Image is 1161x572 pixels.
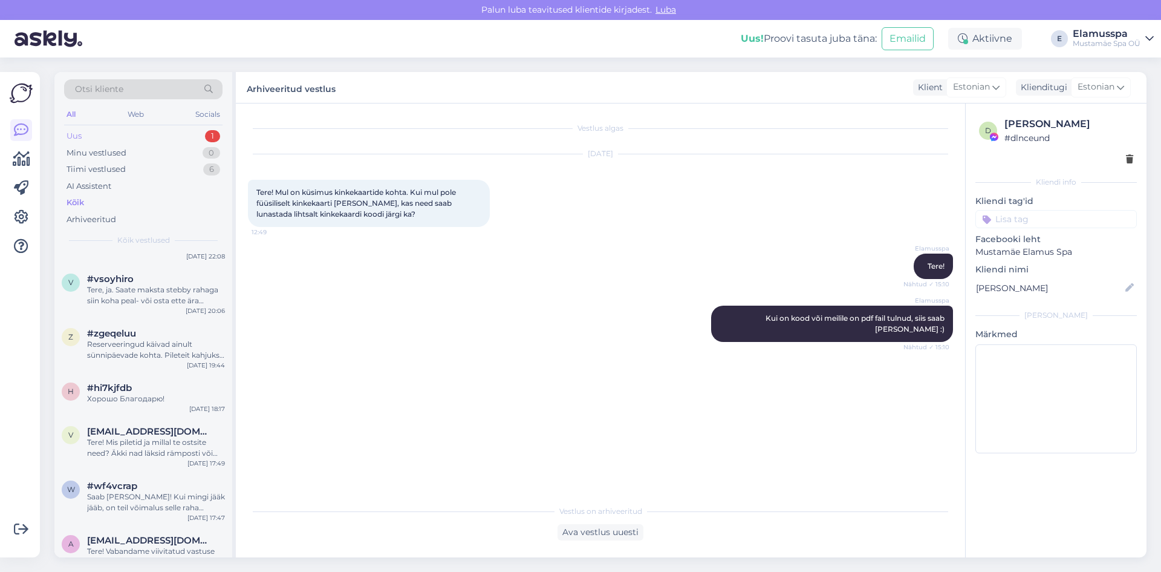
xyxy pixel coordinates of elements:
div: # dlnceund [1004,131,1133,145]
div: [DATE] 22:08 [186,252,225,261]
span: h [68,387,74,396]
div: Mustamäe Spa OÜ [1073,39,1140,48]
div: Tere! Vabandame viivitatud vastuse eest. Eraldi broneeringut spaalale ei [PERSON_NAME]. [GEOGRAPH... [87,546,225,568]
div: Aktiivne [948,28,1022,50]
span: v [68,430,73,439]
div: Reserveeringud käivad ainult sünnipäevade kohta. Pileteit kahjuks reserveerida ei saa [87,339,225,361]
button: Emailid [882,27,934,50]
input: Lisa tag [975,210,1137,228]
span: #hi7kjfdb [87,383,132,393]
div: Vestlus algas [248,123,953,134]
span: #wf4vcrap [87,481,137,491]
div: Tiimi vestlused [67,163,126,176]
div: Хорошо Благодарю! [87,393,225,404]
span: #vsoyhiro [87,274,134,284]
div: Klient [913,81,943,94]
div: Socials [193,107,223,122]
div: Minu vestlused [67,147,126,159]
span: 12:49 [252,228,297,237]
div: [PERSON_NAME] [1004,117,1133,131]
div: 6 [203,163,220,176]
b: Uus! [741,33,764,44]
div: All [64,107,78,122]
div: Tere! Mis piletid ja millal te ostsite need? Äkki nad läksid rämposti või arhiveerisid- kui [PERS... [87,437,225,459]
div: Kõik [67,197,84,209]
div: Proovi tasuta juba täna: [741,31,877,46]
p: Märkmed [975,328,1137,341]
div: 0 [203,147,220,159]
span: w [67,485,75,494]
span: d [985,126,991,135]
div: Arhiveeritud [67,214,116,226]
span: Luba [652,4,680,15]
span: Vestlus on arhiveeritud [559,506,642,517]
div: Uus [67,130,82,142]
span: z [68,332,73,341]
div: Saab [PERSON_NAME]! Kui mingi jääk jääb, on teil võimalus selle raha [PERSON_NAME] osta midagi :) [87,491,225,513]
span: Nähtud ✓ 15:10 [903,280,949,289]
span: Estonian [1078,81,1114,94]
span: Estonian [953,81,990,94]
div: [DATE] 20:06 [186,306,225,315]
span: Elamusspa [904,296,949,305]
div: E [1051,30,1068,47]
div: Elamusspa [1073,29,1140,39]
p: Facebooki leht [975,233,1137,246]
input: Lisa nimi [976,281,1123,295]
div: Klienditugi [1016,81,1067,94]
div: [DATE] 17:47 [187,513,225,522]
div: 1 [205,130,220,142]
div: Tere, ja. Saate maksta stebby rahaga siin koha peal- või osta ette ära massaazi, mis soovite [87,284,225,306]
span: annekonsap@gmail.com [87,535,213,546]
label: Arhiveeritud vestlus [247,79,336,96]
span: Kõik vestlused [117,235,170,246]
div: [DATE] 18:17 [189,404,225,413]
p: Mustamäe Elamus Spa [975,246,1137,258]
img: Askly Logo [10,82,33,105]
span: Tere! Mul on küsimus kinkekaartide kohta. Kui mul pole füüsiliselt kinkekaarti [PERSON_NAME], kas... [256,188,458,219]
span: Tere! [928,261,945,271]
div: AI Assistent [67,180,111,192]
div: [DATE] 17:49 [187,459,225,468]
div: Kliendi info [975,177,1137,188]
span: Otsi kliente [75,83,123,96]
span: a [68,539,74,548]
span: v [68,278,73,287]
span: #zgeqeluu [87,328,136,339]
p: Kliendi tag'id [975,195,1137,208]
a: ElamusspaMustamäe Spa OÜ [1073,29,1154,48]
span: Elamusspa [904,244,949,253]
span: Nähtud ✓ 15:10 [903,343,949,352]
p: Kliendi nimi [975,263,1137,276]
div: [DATE] [248,148,953,159]
span: viktoriasteoganova19@icloud.com [87,426,213,437]
span: Kui on kood või meilile on pdf fail tulnud, siis saab [PERSON_NAME] :) [766,314,946,334]
div: Ava vestlus uuesti [558,524,643,541]
div: [DATE] 19:44 [187,361,225,370]
div: Web [125,107,146,122]
div: [PERSON_NAME] [975,310,1137,321]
